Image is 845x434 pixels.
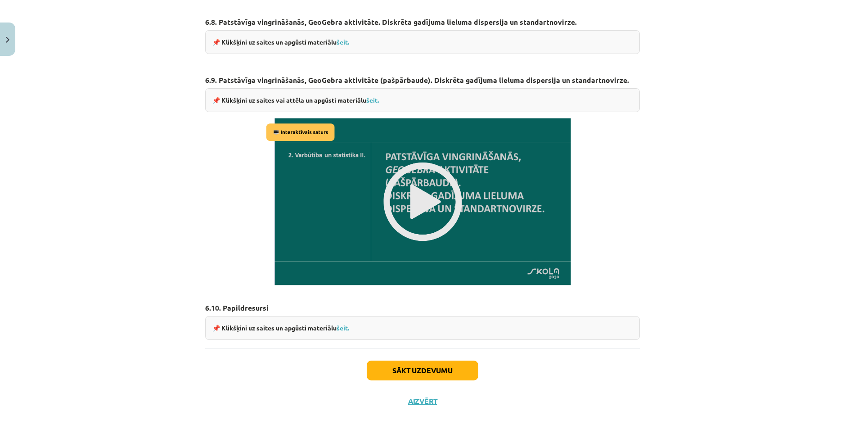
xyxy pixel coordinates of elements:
[212,38,349,46] strong: 📌 Klikšķini uz saites un apgūsti materiālu
[205,303,269,312] strong: 6.10. Papildresursi
[212,96,379,104] strong: 📌 Klikšķini uz saites vai attēla un apgūsti materiālu
[337,324,349,332] a: šeit.
[212,324,349,332] strong: 📌 Klikšķini uz saites un apgūsti materiālu
[405,397,440,406] button: Aizvērt
[6,37,9,43] img: icon-close-lesson-0947bae3869378f0d4975bcd49f059093ad1ed9edebbc8119c70593378902aed.svg
[205,17,577,27] strong: 6.8. Patstāvīga vingrināšanās, GeoGebra aktivitāte. Diskrēta gadījuma lieluma dispersija un stand...
[205,75,629,85] strong: 6.9. Patstāvīga vingrināšanās, GeoGebra aktivitāte (pašpārbaude). Diskrēta gadījuma lieluma dispe...
[337,38,349,46] a: šeit.
[366,96,379,104] a: šeit.
[367,361,478,380] button: Sākt uzdevumu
